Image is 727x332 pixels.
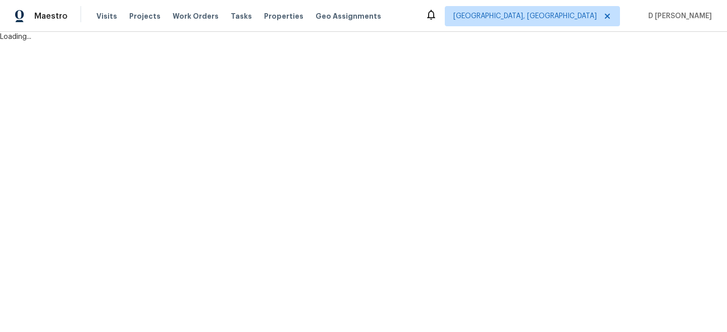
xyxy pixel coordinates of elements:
[231,13,252,20] span: Tasks
[34,11,68,21] span: Maestro
[644,11,712,21] span: D [PERSON_NAME]
[173,11,219,21] span: Work Orders
[316,11,381,21] span: Geo Assignments
[453,11,597,21] span: [GEOGRAPHIC_DATA], [GEOGRAPHIC_DATA]
[264,11,303,21] span: Properties
[129,11,161,21] span: Projects
[96,11,117,21] span: Visits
